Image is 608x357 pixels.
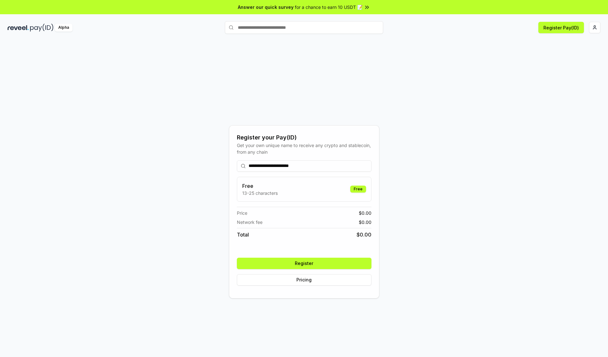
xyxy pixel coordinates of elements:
[237,258,371,269] button: Register
[357,231,371,238] span: $ 0.00
[30,24,54,32] img: pay_id
[237,219,263,225] span: Network fee
[237,133,371,142] div: Register your Pay(ID)
[295,4,363,10] span: for a chance to earn 10 USDT 📝
[359,219,371,225] span: $ 0.00
[237,274,371,286] button: Pricing
[350,186,366,193] div: Free
[242,182,278,190] h3: Free
[8,24,29,32] img: reveel_dark
[242,190,278,196] p: 13-25 characters
[237,210,247,216] span: Price
[55,24,73,32] div: Alpha
[359,210,371,216] span: $ 0.00
[237,142,371,155] div: Get your own unique name to receive any crypto and stablecoin, from any chain
[238,4,294,10] span: Answer our quick survey
[237,231,249,238] span: Total
[538,22,584,33] button: Register Pay(ID)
